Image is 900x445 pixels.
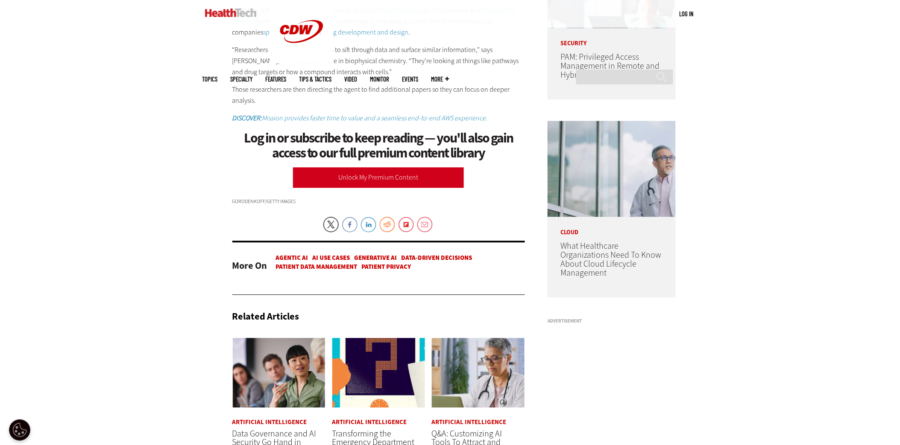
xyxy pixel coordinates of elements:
[680,9,694,18] div: User menu
[9,419,30,441] button: Open Preferences
[232,113,488,122] a: DISCOVER:Mission provides faster time to value and a seamless end-to-end AWS experience.
[202,76,218,82] span: Topics
[355,253,397,262] a: Generative AI
[270,56,334,65] a: CDW
[560,240,661,279] a: What Healthcare Organizations Need To Know About Cloud Lifecycle Management
[431,337,525,408] img: doctor on laptop
[548,319,676,323] h3: Advertisement
[276,262,358,271] a: Patient Data Management
[232,312,299,321] h3: Related Articles
[299,76,332,82] a: Tips & Tactics
[232,195,525,204] div: gorodenkoff/Getty Images
[560,51,660,81] a: PAM: Privileged Access Management in Remote and Hybrid Healthcare Work
[9,419,30,441] div: Cookie Settings
[205,9,257,17] img: Home
[548,121,676,217] img: doctor in front of clouds and reflective building
[232,131,525,160] h1: Log in or subscribe to keep reading — you'll also gain access to our full premium content library
[232,113,262,122] strong: DISCOVER:
[332,337,425,408] img: illustration of question mark
[266,76,287,82] a: Features
[680,10,694,17] a: Log in
[345,76,358,82] a: Video
[548,327,676,433] iframe: advertisement
[231,76,253,82] span: Specialty
[232,419,307,425] a: Artificial Intelligence
[232,337,326,408] img: woman discusses data governance
[293,167,464,188] a: Unlock My Premium Content
[431,76,449,82] span: More
[431,419,506,425] a: Artificial Intelligence
[332,419,407,425] a: Artificial Intelligence
[402,253,472,262] a: Data-Driven Decisions
[313,253,350,262] a: AI Use Cases
[232,84,525,106] p: Those researchers are then directing the agent to find additional papers so they can focus on dee...
[370,76,390,82] a: MonITor
[232,113,488,122] em: Mission provides faster time to value and a seamless end-to-end AWS experience.
[548,217,676,236] p: Cloud
[402,76,419,82] a: Events
[276,253,308,262] a: Agentic AI
[362,262,411,271] a: Patient Privacy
